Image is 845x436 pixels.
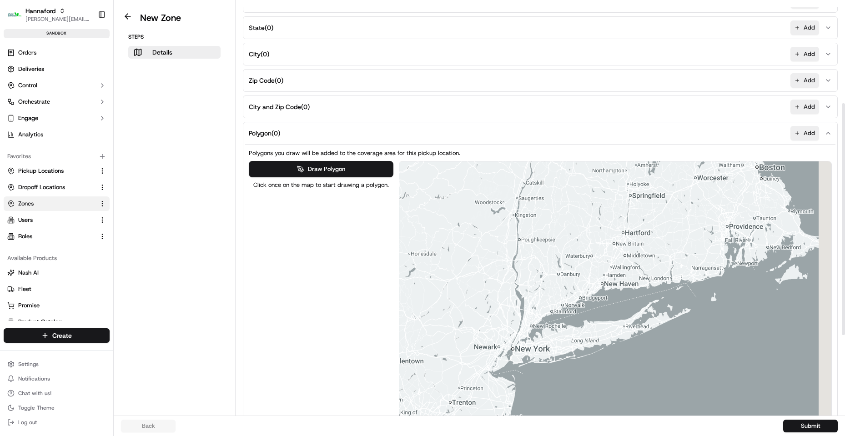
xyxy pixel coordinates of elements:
button: Start new chat [155,90,166,100]
a: Pickup Locations [7,167,95,175]
span: Promise [18,301,40,310]
button: Roles [4,229,110,244]
a: 📗Knowledge Base [5,128,73,145]
span: API Documentation [86,132,146,141]
button: Draw Polygon [249,161,393,177]
span: State ( 0 ) [249,23,273,32]
span: Knowledge Base [18,132,70,141]
button: Orchestrate [4,95,110,109]
span: Log out [18,419,37,426]
span: Settings [18,361,39,368]
img: Nash [9,9,27,27]
span: City and Zip Code ( 0 ) [249,102,310,111]
button: Zip Code(0)Add [245,70,835,91]
span: Orders [18,49,36,57]
a: 💻API Documentation [73,128,150,145]
span: Zip Code ( 0 ) [249,76,283,85]
span: City ( 0 ) [249,50,269,59]
a: Users [7,216,95,224]
button: Create [4,328,110,343]
button: City and Zip Code(0)Add [245,96,835,118]
a: Analytics [4,127,110,142]
button: Add [790,20,819,35]
button: Details [128,46,221,59]
span: Pickup Locations [18,167,64,175]
img: Hannaford [7,7,22,22]
div: 💻 [77,133,84,140]
button: Promise [4,298,110,313]
span: Click once on the map to start drawing a polygon. [249,181,393,189]
button: Add [790,126,819,140]
button: Control [4,78,110,93]
button: [PERSON_NAME][EMAIL_ADDRESS][DOMAIN_NAME] [25,15,91,23]
button: Log out [4,416,110,429]
input: Got a question? Start typing here... [24,59,164,68]
span: Chat with us! [18,390,51,397]
button: Dropoff Locations [4,180,110,195]
span: Toggle Theme [18,404,55,411]
span: Nash AI [18,269,39,277]
button: Toggle Theme [4,401,110,414]
h1: New Zone [140,11,181,24]
span: Deliveries [18,65,44,73]
span: Polygon ( 0 ) [249,129,280,138]
a: Roles [7,232,95,241]
button: Product Catalog [4,315,110,329]
span: Pylon [91,154,110,161]
img: 1736555255976-a54dd68f-1ca7-489b-9aae-adbdc363a1c4 [9,87,25,103]
button: Submit [783,420,838,432]
button: Notifications [4,372,110,385]
p: Welcome 👋 [9,36,166,51]
button: City(0)Add [245,43,835,65]
span: Roles [18,232,32,241]
button: Add [790,100,819,114]
div: We're available if you need us! [31,96,115,103]
span: Orchestrate [18,98,50,106]
a: Fleet [7,285,106,293]
span: Fleet [18,285,31,293]
button: Add [790,73,819,88]
div: Available Products [4,251,110,266]
span: Notifications [18,375,50,382]
span: Engage [18,114,38,122]
button: Users [4,213,110,227]
a: Promise [7,301,106,310]
button: Nash AI [4,266,110,280]
button: Zones [4,196,110,211]
button: Polygon(0)Add [245,122,835,144]
button: Pickup Locations [4,164,110,178]
p: Details [152,48,172,57]
button: Settings [4,358,110,371]
button: Hannaford [25,6,55,15]
span: Users [18,216,33,224]
span: Polygons you draw will be added to the coverage area for this pickup location. [249,149,460,157]
a: Powered byPylon [64,154,110,161]
span: Create [52,331,72,340]
span: Zones [18,200,34,208]
a: Zones [7,200,95,208]
span: Analytics [18,130,43,139]
a: Product Catalog [7,318,106,326]
a: Orders [4,45,110,60]
button: Add [790,47,819,61]
button: Engage [4,111,110,125]
span: Dropoff Locations [18,183,65,191]
a: Dropoff Locations [7,183,95,191]
div: 📗 [9,133,16,140]
div: Favorites [4,149,110,164]
button: HannafordHannaford[PERSON_NAME][EMAIL_ADDRESS][DOMAIN_NAME] [4,4,94,25]
button: State(0)Add [245,17,835,39]
a: Nash AI [7,269,106,277]
p: Steps [128,33,221,40]
span: Control [18,81,37,90]
div: sandbox [4,29,110,38]
button: Fleet [4,282,110,296]
span: Product Catalog [18,318,62,326]
a: Deliveries [4,62,110,76]
button: Chat with us! [4,387,110,400]
div: Start new chat [31,87,149,96]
